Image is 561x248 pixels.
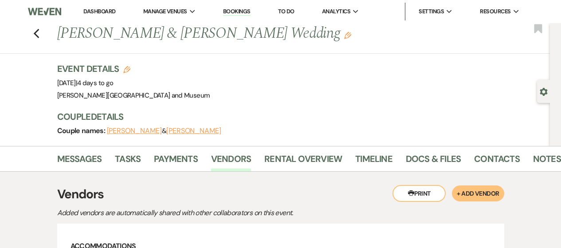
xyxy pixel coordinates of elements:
[406,152,461,171] a: Docs & Files
[143,7,187,16] span: Manage Venues
[223,8,251,16] a: Bookings
[154,152,198,171] a: Payments
[76,79,114,87] span: |
[166,127,221,134] button: [PERSON_NAME]
[28,2,61,21] img: Weven Logo
[57,91,210,100] span: [PERSON_NAME][GEOGRAPHIC_DATA] and Museum
[57,126,107,135] span: Couple names:
[107,127,162,134] button: [PERSON_NAME]
[474,152,520,171] a: Contacts
[57,79,114,87] span: [DATE]
[322,7,350,16] span: Analytics
[419,7,444,16] span: Settings
[83,8,115,15] a: Dashboard
[77,79,113,87] span: 4 days to go
[57,185,504,204] h3: Vendors
[57,23,448,44] h1: [PERSON_NAME] & [PERSON_NAME] Wedding
[211,152,251,171] a: Vendors
[57,110,541,123] h3: Couple Details
[57,207,368,219] p: Added vendors are automatically shared with other collaborators on this event.
[57,152,102,171] a: Messages
[264,152,342,171] a: Rental Overview
[107,126,221,135] span: &
[355,152,392,171] a: Timeline
[392,185,446,202] button: Print
[344,31,351,39] button: Edit
[115,152,141,171] a: Tasks
[540,87,548,95] button: Open lead details
[452,185,504,201] button: + Add Vendor
[278,8,294,15] a: To Do
[480,7,510,16] span: Resources
[533,152,561,171] a: Notes
[57,63,210,75] h3: Event Details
